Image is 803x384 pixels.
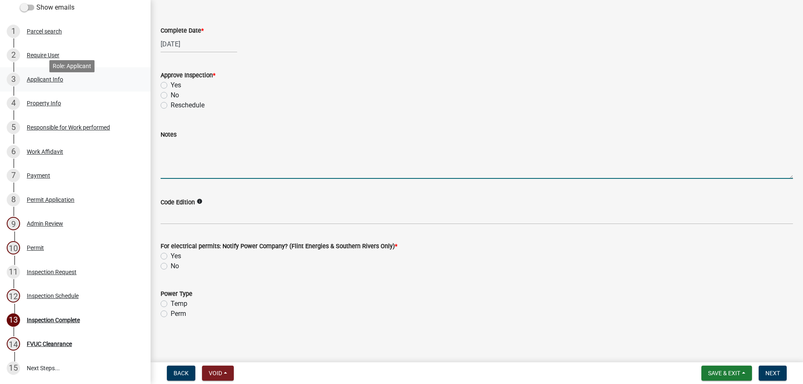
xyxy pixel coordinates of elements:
label: Show emails [20,3,74,13]
label: No [171,90,179,100]
div: 4 [7,97,20,110]
div: Role: Applicant [49,60,95,72]
label: Yes [171,80,181,90]
div: Responsible for Work performed [27,125,110,130]
button: Void [202,366,234,381]
span: Save & Exit [708,370,740,376]
div: 5 [7,121,20,134]
div: 2 [7,48,20,62]
i: info [197,198,202,204]
div: 15 [7,361,20,375]
div: 1 [7,25,20,38]
div: 14 [7,337,20,351]
label: Code Edition [161,200,195,206]
button: Next [759,366,787,381]
div: FVUC Cleanrance [27,341,72,347]
label: Temp [171,299,187,309]
div: 8 [7,193,20,206]
button: Back [167,366,195,381]
label: Power Type [161,291,192,297]
span: Void [209,370,222,376]
label: Complete Date [161,28,204,34]
span: Next [765,370,780,376]
label: Perm [171,309,186,319]
label: For electrical permits: Notify Power Company? (Flint Energies & Southern Rivers Only) [161,244,397,249]
div: 3 [7,73,20,86]
div: 12 [7,289,20,303]
label: Notes [161,132,176,138]
label: No [171,261,179,271]
div: Inspection Request [27,269,77,275]
div: Permit Application [27,197,74,203]
input: mm/dd/yyyy [161,36,237,53]
button: Save & Exit [701,366,752,381]
div: 10 [7,241,20,254]
div: Require User [27,52,59,58]
div: Work Affidavit [27,149,63,155]
div: Property Info [27,100,61,106]
div: Applicant Info [27,76,63,82]
div: 11 [7,265,20,279]
div: Parcel search [27,28,62,34]
div: Inspection Schedule [27,293,79,299]
label: Yes [171,251,181,261]
span: Back [174,370,189,376]
div: 7 [7,169,20,182]
div: Inspection Complete [27,317,80,323]
div: 6 [7,145,20,158]
label: Approve Inspection [161,73,215,79]
div: Permit [27,245,44,251]
div: 13 [7,313,20,327]
label: Reschedule [171,100,205,110]
div: Payment [27,173,50,178]
div: Admin Review [27,221,63,226]
div: 9 [7,217,20,230]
